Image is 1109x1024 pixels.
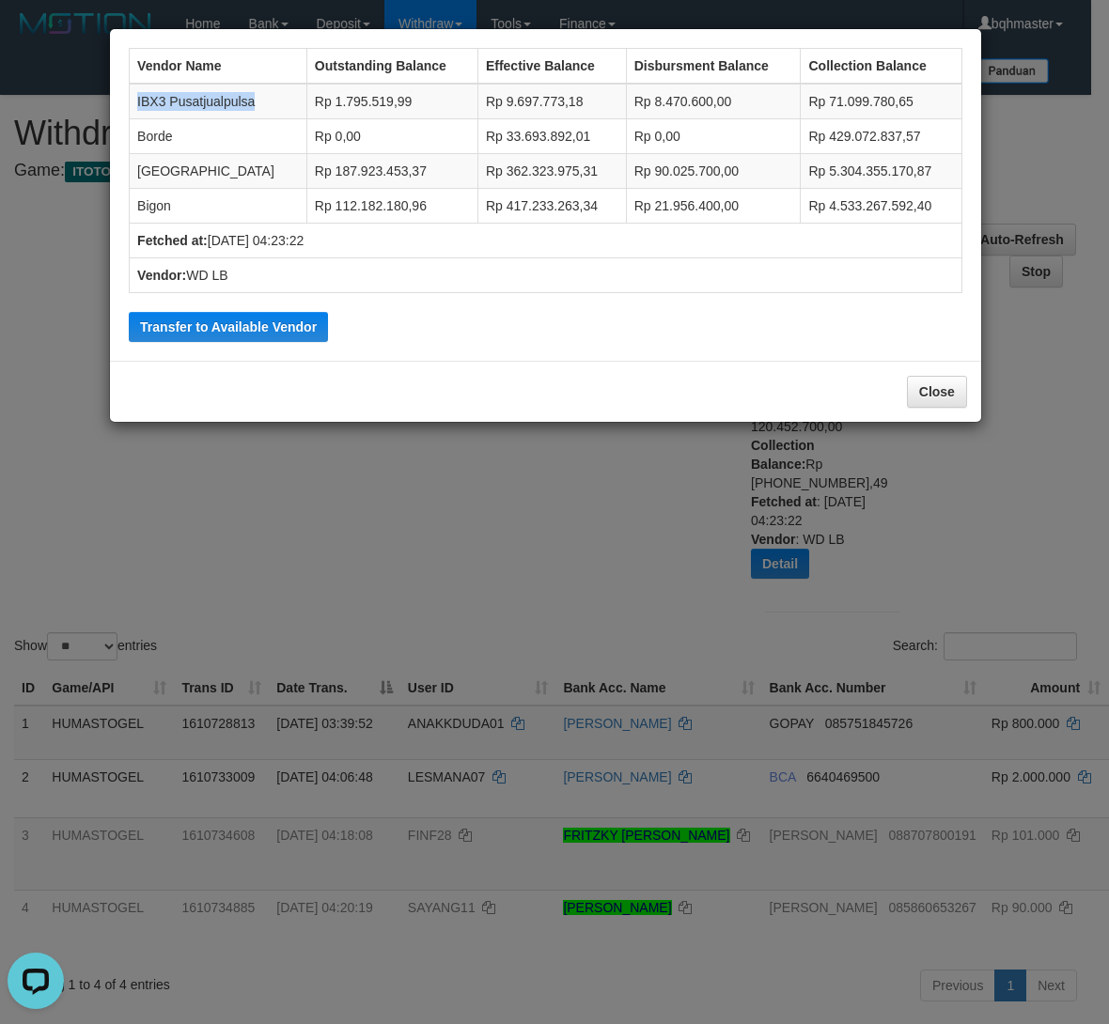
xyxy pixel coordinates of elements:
td: Rp 71.099.780,65 [801,84,961,119]
b: Fetched at: [137,233,208,248]
button: Close [907,376,967,408]
td: Borde [130,119,307,154]
td: Rp 187.923.453,37 [306,154,477,189]
td: IBX3 Pusatjualpulsa [130,84,307,119]
td: Rp 4.533.267.592,40 [801,189,961,224]
td: Rp 1.795.519,99 [306,84,477,119]
td: Rp 417.233.263,34 [477,189,626,224]
td: Rp 9.697.773,18 [477,84,626,119]
td: Rp 21.956.400,00 [626,189,801,224]
td: Rp 0,00 [306,119,477,154]
td: Bigon [130,189,307,224]
td: Rp 90.025.700,00 [626,154,801,189]
td: WD LB [130,258,962,293]
button: Transfer to Available Vendor [129,312,328,342]
th: Vendor Name [130,49,307,85]
td: Rp 8.470.600,00 [626,84,801,119]
td: Rp 429.072.837,57 [801,119,961,154]
td: [DATE] 04:23:22 [130,224,962,258]
th: Effective Balance [477,49,626,85]
td: Rp 112.182.180,96 [306,189,477,224]
td: [GEOGRAPHIC_DATA] [130,154,307,189]
button: Open LiveChat chat widget [8,8,64,64]
td: Rp 33.693.892,01 [477,119,626,154]
th: Disbursment Balance [626,49,801,85]
td: Rp 5.304.355.170,87 [801,154,961,189]
th: Collection Balance [801,49,961,85]
td: Rp 362.323.975,31 [477,154,626,189]
th: Outstanding Balance [306,49,477,85]
b: Vendor: [137,268,186,283]
td: Rp 0,00 [626,119,801,154]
